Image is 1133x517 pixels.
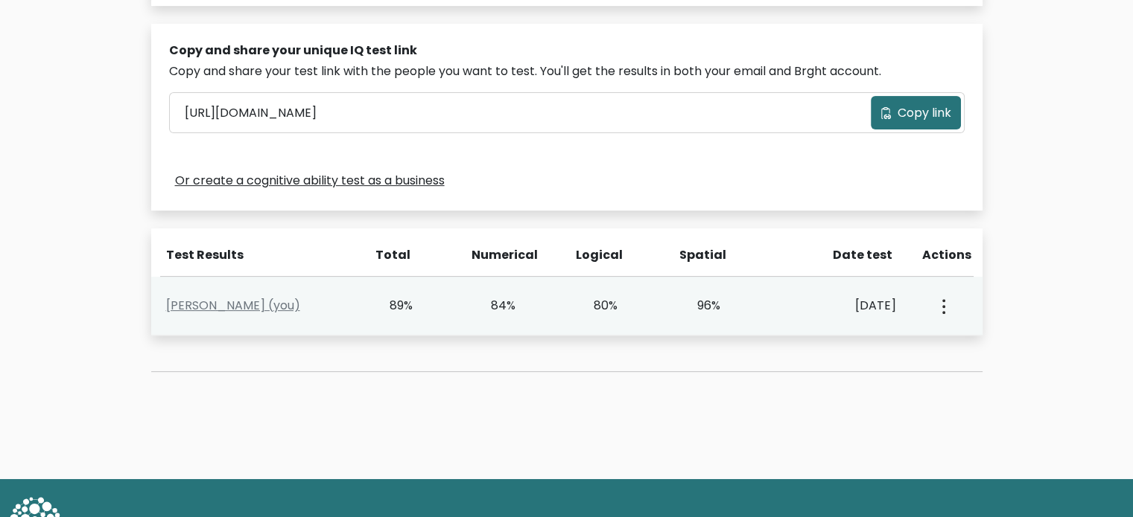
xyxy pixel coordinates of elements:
div: Numerical [472,246,515,264]
div: Copy and share your test link with the people you want to test. You'll get the results in both yo... [169,62,965,80]
div: Spatial [679,246,723,264]
span: Copy link [898,104,951,122]
a: [PERSON_NAME] (you) [166,297,300,314]
div: Total [368,246,411,264]
div: 89% [371,297,413,315]
div: Test Results [166,246,350,264]
a: Or create a cognitive ability test as a business [175,172,445,190]
div: 80% [576,297,618,315]
button: Copy link [871,96,961,129]
div: Logical [576,246,619,264]
div: 84% [473,297,515,315]
div: [DATE] [781,297,896,315]
div: Copy and share your unique IQ test link [169,42,965,60]
div: Date test [784,246,904,264]
div: Actions [922,246,974,264]
div: 96% [678,297,720,315]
